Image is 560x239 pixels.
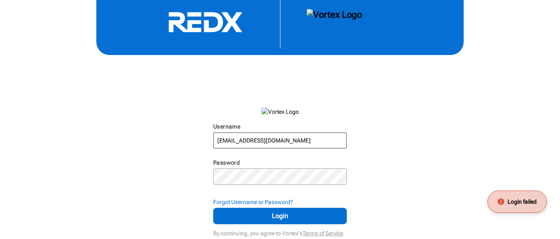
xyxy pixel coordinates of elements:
[223,211,337,221] span: Login
[144,11,267,33] svg: RedX Logo
[213,199,293,205] strong: Forgot Username or Password?
[213,123,240,130] label: Username
[262,108,299,116] img: Vortex Logo
[213,226,347,237] div: By continuing, you agree to Vortex's
[307,9,362,35] img: Vortex Logo
[508,198,537,206] span: Login failed
[303,230,343,237] a: Terms of Service
[213,208,347,224] button: Login
[213,159,240,166] label: Password
[213,198,347,206] div: Forgot Username or Password?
